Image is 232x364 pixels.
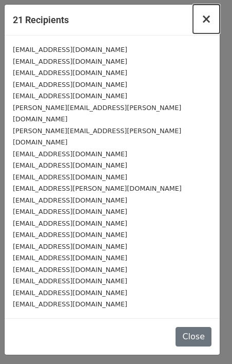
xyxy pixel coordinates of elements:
[13,92,127,100] small: [EMAIL_ADDRESS][DOMAIN_NAME]
[13,208,127,215] small: [EMAIL_ADDRESS][DOMAIN_NAME]
[176,327,211,347] button: Close
[13,69,127,77] small: [EMAIL_ADDRESS][DOMAIN_NAME]
[13,220,127,227] small: [EMAIL_ADDRESS][DOMAIN_NAME]
[13,243,127,250] small: [EMAIL_ADDRESS][DOMAIN_NAME]
[13,46,127,53] small: [EMAIL_ADDRESS][DOMAIN_NAME]
[13,173,127,181] small: [EMAIL_ADDRESS][DOMAIN_NAME]
[13,185,182,192] small: [EMAIL_ADDRESS][PERSON_NAME][DOMAIN_NAME]
[193,5,220,33] button: Close
[181,315,232,364] iframe: Chat Widget
[13,161,127,169] small: [EMAIL_ADDRESS][DOMAIN_NAME]
[13,277,127,285] small: [EMAIL_ADDRESS][DOMAIN_NAME]
[13,289,127,297] small: [EMAIL_ADDRESS][DOMAIN_NAME]
[13,300,127,308] small: [EMAIL_ADDRESS][DOMAIN_NAME]
[13,13,69,27] h5: 21 Recipients
[13,150,127,158] small: [EMAIL_ADDRESS][DOMAIN_NAME]
[13,81,127,88] small: [EMAIL_ADDRESS][DOMAIN_NAME]
[13,231,127,239] small: [EMAIL_ADDRESS][DOMAIN_NAME]
[13,104,181,123] small: [PERSON_NAME][EMAIL_ADDRESS][PERSON_NAME][DOMAIN_NAME]
[13,266,127,274] small: [EMAIL_ADDRESS][DOMAIN_NAME]
[13,196,127,204] small: [EMAIL_ADDRESS][DOMAIN_NAME]
[13,58,127,65] small: [EMAIL_ADDRESS][DOMAIN_NAME]
[13,127,181,147] small: [PERSON_NAME][EMAIL_ADDRESS][PERSON_NAME][DOMAIN_NAME]
[13,254,127,262] small: [EMAIL_ADDRESS][DOMAIN_NAME]
[201,12,211,26] span: ×
[181,315,232,364] div: Widget de chat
